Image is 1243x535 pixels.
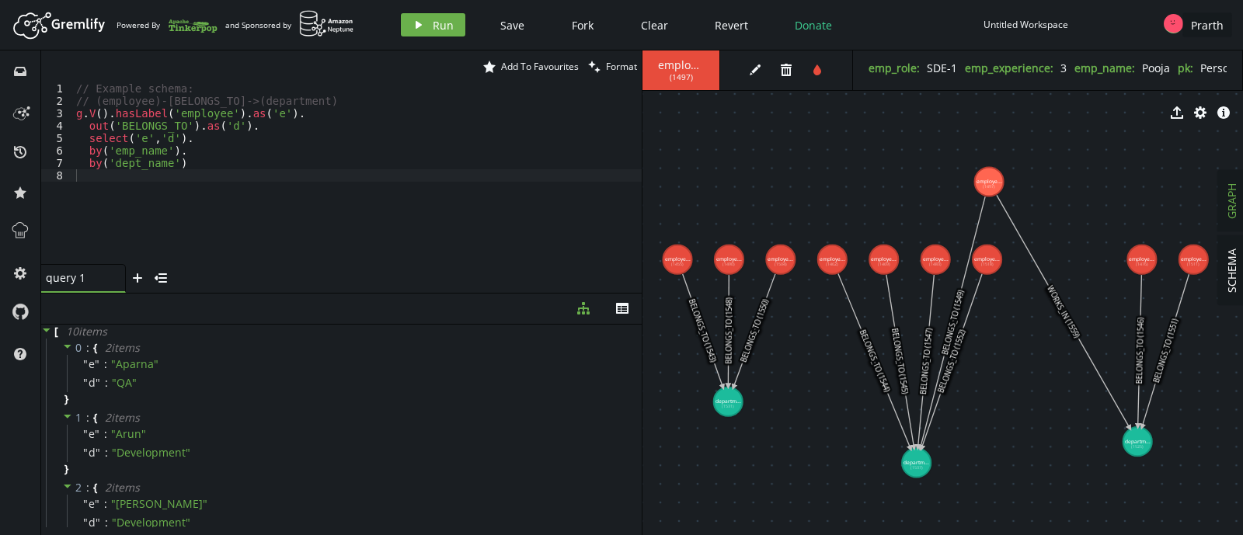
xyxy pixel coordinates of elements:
span: Add To Favourites [501,60,579,73]
text: BELONGS_TO (1548) [723,297,734,364]
tspan: (1511) [1187,261,1199,267]
span: 0 [75,340,82,355]
tspan: (1469) [878,261,890,267]
span: e [89,427,96,441]
span: Pooja [1142,61,1170,75]
tspan: employe... [665,255,691,262]
div: 7 [41,157,73,169]
span: { [93,341,97,355]
div: Untitled Workspace [984,19,1068,30]
span: " [83,375,89,390]
label: emp_role : [869,61,920,75]
button: Add To Favourites [479,50,583,82]
span: " [83,496,89,511]
span: : [105,376,108,390]
button: Format [583,50,642,82]
tspan: employe... [923,255,949,262]
span: " Arun " [111,426,146,441]
span: : [104,497,107,511]
tspan: employe... [977,178,1002,185]
span: : [86,411,90,425]
span: Revert [715,18,748,33]
span: : [104,427,107,441]
span: " [83,515,89,530]
tspan: (1504) [775,261,787,267]
span: SCHEMA [1224,248,1239,293]
button: Run [401,13,465,36]
tspan: (1476) [1136,261,1148,267]
span: " Development " [112,515,190,530]
label: emp_experience : [965,61,1053,75]
span: ( 1497 ) [670,72,693,82]
tspan: employe... [1181,255,1206,262]
span: { [93,411,97,425]
span: " [96,375,101,390]
span: Clear [641,18,668,33]
span: 2 item s [105,480,140,495]
span: 1 [75,410,82,425]
div: and Sponsored by [225,10,354,40]
span: 3 [1060,61,1067,75]
tspan: (1518) [981,261,994,267]
div: 6 [41,144,73,157]
button: Prarth [1183,13,1231,36]
span: Format [606,60,637,73]
tspan: employe... [768,255,793,262]
span: " Aparna " [111,356,158,371]
tspan: employe... [716,255,742,262]
span: : [105,446,108,460]
tspan: employe... [1129,255,1154,262]
tspan: employe... [974,255,1000,262]
span: " [95,496,100,511]
label: emp_name : [1074,61,1135,75]
text: BELONGS_TO (1546) [1133,317,1145,384]
span: [ [54,325,58,339]
button: Fork [559,13,606,36]
span: employee [658,58,704,72]
label: pk : [1178,61,1193,75]
span: " [96,515,101,530]
span: " [95,356,100,371]
img: AWS Neptune [299,10,354,37]
tspan: (1497) [983,183,995,189]
div: 3 [41,107,73,120]
span: e [89,497,96,511]
button: Save [489,13,536,36]
span: Fork [572,18,594,33]
tspan: (1525) [1131,443,1144,450]
tspan: (1490) [722,261,735,267]
span: " [83,426,89,441]
span: " [95,426,100,441]
div: Powered By [117,12,218,39]
tspan: (1483) [929,261,942,267]
span: " [83,356,89,371]
span: e [89,357,96,371]
span: : [86,481,90,495]
span: d [89,516,96,530]
span: : [104,357,107,371]
span: 2 item s [105,340,140,355]
span: Donate [795,18,832,33]
span: " Development " [112,445,190,460]
div: 2 [41,95,73,107]
span: Prarth [1191,18,1224,33]
span: SDE-1 [927,61,957,75]
span: d [89,446,96,460]
tspan: (1531) [722,403,734,409]
span: " [83,445,89,460]
button: Clear [629,13,680,36]
span: 10 item s [66,324,107,339]
button: Revert [703,13,760,36]
span: { [93,481,97,495]
tspan: employe... [820,255,845,262]
tspan: departm... [1125,438,1151,445]
tspan: employe... [871,255,897,262]
tspan: (1537) [910,464,923,471]
div: 4 [41,120,73,132]
span: 2 [75,480,82,495]
span: query 1 [46,271,108,285]
span: Person [1200,61,1236,75]
tspan: (1455) [671,261,684,267]
span: Run [433,18,454,33]
span: " [96,445,101,460]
